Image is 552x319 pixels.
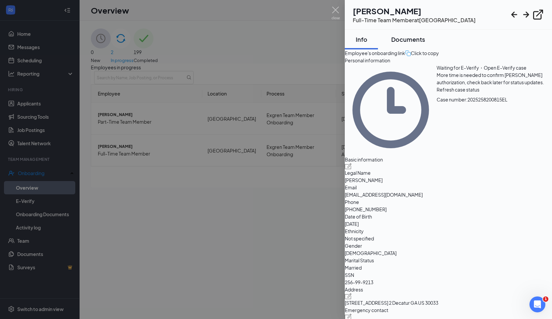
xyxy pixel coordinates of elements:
span: Refresh case status [437,87,479,93]
span: Emergency contact [345,306,552,314]
span: Basic information [345,156,552,163]
span: 1 [543,296,548,302]
span: More time is needed to confirm [PERSON_NAME] authorization, check back later for status updates. [437,72,544,93]
div: Full-Time Team Member at [GEOGRAPHIC_DATA] [353,17,476,24]
span: SSN [345,271,552,279]
div: Info [351,35,371,43]
span: Email [345,184,552,191]
svg: Clock [345,64,437,156]
span: [PHONE_NUMBER] [345,206,552,213]
span: [STREET_ADDRESS] 2 Decatur GA US 30033 [345,299,552,306]
span: Married [345,264,552,271]
span: Employee's onboarding link [345,49,405,57]
h1: [PERSON_NAME] [353,5,476,17]
span: Case number: 2025258200815EL [437,96,507,103]
span: [DATE] [345,220,552,227]
svg: ArrowLeftNew [508,9,520,21]
span: Address [345,286,552,293]
span: Phone [345,198,552,206]
span: [EMAIL_ADDRESS][DOMAIN_NAME] [345,191,552,198]
span: [PERSON_NAME] [345,176,552,184]
button: Click to copy [405,49,439,57]
span: Gender [345,242,552,249]
span: Personal information [345,57,552,64]
span: Not specified [345,235,552,242]
svg: ArrowRight [520,9,532,21]
iframe: Intercom live chat [529,296,545,312]
span: 256-99-9213 [345,279,552,286]
span: Legal Name [345,169,552,176]
span: Marital Status [345,257,552,264]
span: Waiting for E-Verify・Open E-Verify case [437,65,526,71]
span: [DEMOGRAPHIC_DATA] [345,249,552,257]
svg: ExternalLink [532,9,544,21]
span: Date of Birth [345,213,552,220]
div: Documents [391,35,425,43]
img: click-to-copy.71757273a98fde459dfc.svg [405,50,411,56]
span: Ethnicity [345,227,552,235]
